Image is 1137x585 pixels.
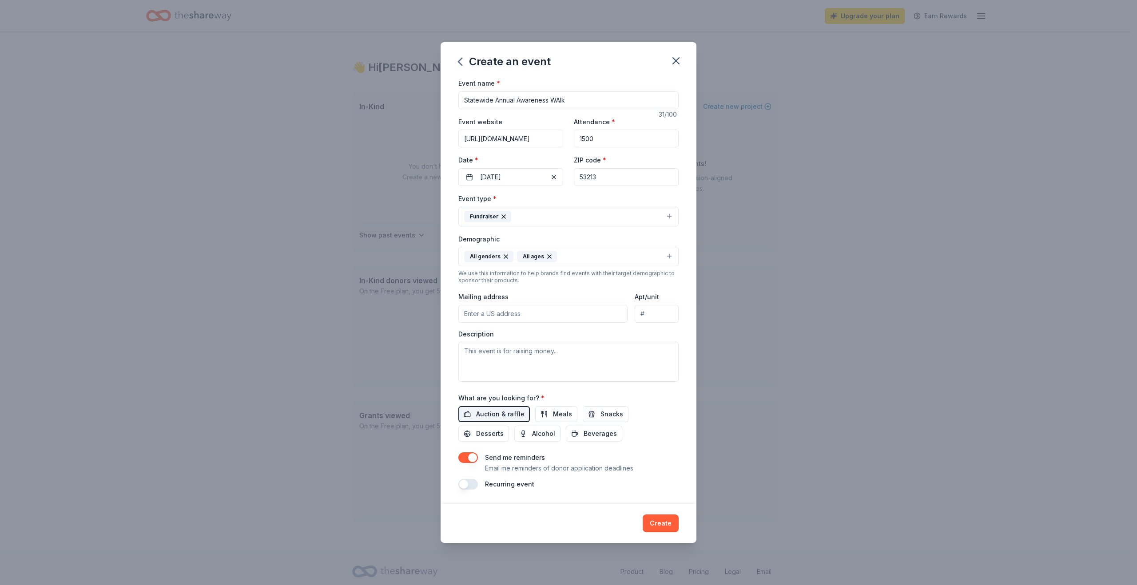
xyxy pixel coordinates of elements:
label: Event website [458,118,502,126]
label: Send me reminders [485,454,545,461]
label: Demographic [458,235,500,244]
div: All ages [517,251,557,262]
div: We use this information to help brands find events with their target demographic to sponsor their... [458,270,679,284]
div: Fundraiser [464,211,511,222]
span: Meals [553,409,572,419]
input: 12345 (U.S. only) [574,168,679,186]
div: 31 /100 [659,109,679,120]
button: All gendersAll ages [458,247,679,266]
label: What are you looking for? [458,394,545,403]
button: Auction & raffle [458,406,530,422]
input: Enter a US address [458,305,628,323]
label: Description [458,330,494,339]
button: Snacks [583,406,628,422]
button: Fundraiser [458,207,679,226]
span: Auction & raffle [476,409,525,419]
label: Attendance [574,118,615,126]
label: Event name [458,79,500,88]
label: ZIP code [574,156,606,165]
input: Spring Fundraiser [458,91,679,109]
input: https://www... [458,130,563,147]
p: Email me reminders of donor application deadlines [485,463,633,474]
input: # [635,305,679,323]
button: Alcohol [514,426,561,442]
span: Desserts [476,428,504,439]
input: 20 [574,130,679,147]
button: Create [643,514,679,532]
label: Recurring event [485,480,534,488]
button: Meals [535,406,577,422]
button: [DATE] [458,168,563,186]
label: Mailing address [458,292,509,301]
div: All genders [464,251,513,262]
label: Date [458,156,563,165]
span: Snacks [600,409,623,419]
span: Beverages [584,428,617,439]
span: Alcohol [532,428,555,439]
label: Event type [458,194,497,203]
div: Create an event [458,55,551,69]
button: Desserts [458,426,509,442]
label: Apt/unit [635,292,659,301]
button: Beverages [566,426,622,442]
